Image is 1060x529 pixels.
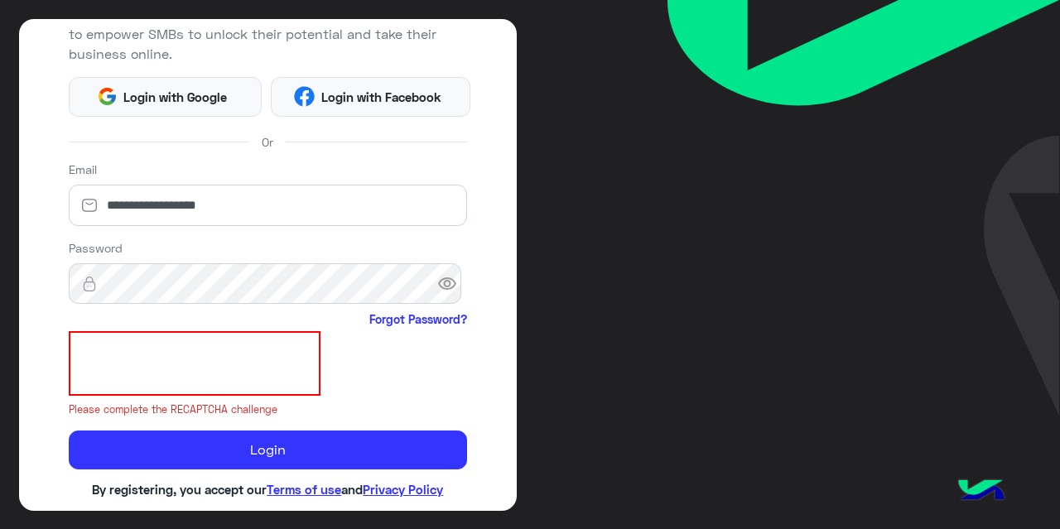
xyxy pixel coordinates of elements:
button: Login with Facebook [271,77,470,117]
label: Password [69,239,123,257]
iframe: reCAPTCHA [69,331,320,396]
img: lock [69,276,110,292]
span: visibility [437,269,467,299]
button: Login with Google [69,77,262,117]
img: Facebook [294,86,315,107]
span: By registering, you accept our [92,482,267,497]
img: email [69,197,110,214]
a: Terms of use [267,482,341,497]
p: to empower SMBs to unlock their potential and take their business online. [69,24,468,65]
img: Google [97,86,118,107]
span: Or [262,133,273,151]
button: Login [69,430,468,470]
a: Sign Up [332,509,377,524]
span: and [341,482,363,497]
span: Login with Facebook [315,88,447,107]
span: Login with Google [118,88,234,107]
small: Please complete the RECAPTCHA challenge [69,402,468,418]
a: Privacy Policy [363,482,443,497]
label: Email [69,161,97,178]
h6: If you don’t have an account [69,509,468,524]
a: Forgot Password? [369,310,467,328]
img: hulul-logo.png [952,463,1010,521]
